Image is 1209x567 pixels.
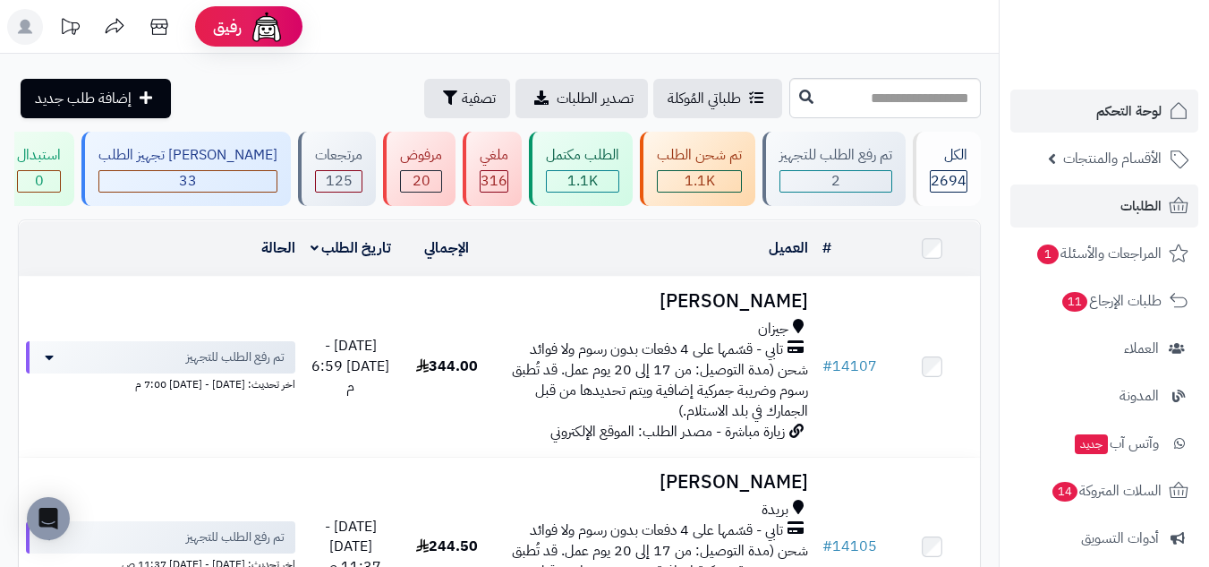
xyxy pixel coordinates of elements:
a: وآتس آبجديد [1010,422,1198,465]
span: 20 [413,170,430,192]
a: تحديثات المنصة [47,9,92,49]
span: 1.1K [685,170,715,192]
span: إضافة طلب جديد [35,88,132,109]
span: 344.00 [416,356,478,377]
span: 1 [1037,245,1059,264]
div: 1070 [547,171,618,192]
span: تابي - قسّمها على 4 دفعات بدون رسوم ولا فوائد [530,520,783,541]
div: [PERSON_NAME] تجهيز الطلب [98,145,277,166]
a: السلات المتروكة14 [1010,469,1198,512]
div: 1128 [658,171,741,192]
span: طلباتي المُوكلة [668,88,741,109]
a: الطلبات [1010,185,1198,228]
div: 2 [780,171,891,192]
span: تم رفع الطلب للتجهيز [186,348,285,366]
span: 0 [35,170,44,192]
span: السلات المتروكة [1051,478,1162,503]
button: تصفية [424,79,510,118]
span: جيزان [758,319,788,339]
span: تصدير الطلبات [557,88,634,109]
span: 1.1K [567,170,598,192]
a: العملاء [1010,327,1198,370]
span: العملاء [1124,336,1159,361]
div: اخر تحديث: [DATE] - [DATE] 7:00 م [26,374,295,392]
span: الأقسام والمنتجات [1063,146,1162,171]
a: الطلب مكتمل 1.1K [525,132,636,206]
span: 244.50 [416,536,478,557]
span: وآتس آب [1073,431,1159,456]
a: الكل2694 [909,132,984,206]
div: الطلب مكتمل [546,145,619,166]
a: الحالة [261,237,295,259]
span: شحن (مدة التوصيل: من 17 إلى 20 يوم عمل. قد تُطبق رسوم وضريبة جمركية إضافية ويتم تحديدها من قبل ال... [512,359,808,422]
a: إضافة طلب جديد [21,79,171,118]
a: لوحة التحكم [1010,90,1198,133]
span: المدونة [1120,383,1159,408]
a: تم رفع الطلب للتجهيز 2 [759,132,909,206]
a: طلبات الإرجاع11 [1010,279,1198,322]
div: 20 [401,171,441,192]
span: أدوات التسويق [1081,526,1159,551]
div: مرفوض [400,145,442,166]
div: تم شحن الطلب [657,145,742,166]
span: 2694 [931,170,966,192]
div: ملغي [480,145,508,166]
span: الطلبات [1120,193,1162,219]
div: 0 [18,171,60,192]
span: 316 [481,170,507,192]
span: بريدة [762,500,788,520]
span: 14 [1052,482,1077,502]
span: المراجعات والأسئلة [1035,241,1162,266]
span: تم رفع الطلب للتجهيز [186,528,285,546]
a: ملغي 316 [459,132,525,206]
span: 11 [1062,292,1087,312]
div: Open Intercom Messenger [27,497,70,540]
a: أدوات التسويق [1010,517,1198,560]
h3: [PERSON_NAME] [502,291,808,312]
span: # [822,356,832,377]
a: مرفوض 20 [379,132,459,206]
img: ai-face.png [249,9,285,45]
a: تاريخ الطلب [311,237,392,259]
span: لوحة التحكم [1096,99,1162,124]
span: طلبات الإرجاع [1060,288,1162,314]
div: 33 [99,171,277,192]
a: # [822,237,831,259]
a: المدونة [1010,374,1198,417]
a: #14105 [822,536,877,557]
span: رفيق [213,16,242,38]
div: مرتجعات [315,145,362,166]
a: [PERSON_NAME] تجهيز الطلب 33 [78,132,294,206]
div: 125 [316,171,362,192]
h3: [PERSON_NAME] [502,472,808,493]
a: #14107 [822,356,877,377]
span: 33 [179,170,197,192]
span: 2 [831,170,840,192]
div: استبدال [17,145,61,166]
span: تابي - قسّمها على 4 دفعات بدون رسوم ولا فوائد [530,339,783,360]
span: 125 [326,170,353,192]
span: جديد [1075,434,1108,454]
span: # [822,536,832,557]
a: العميل [769,237,808,259]
span: [DATE] - [DATE] 6:59 م [311,335,389,398]
img: logo-2.png [1087,50,1192,88]
span: زيارة مباشرة - مصدر الطلب: الموقع الإلكتروني [550,421,785,442]
div: تم رفع الطلب للتجهيز [779,145,892,166]
a: الإجمالي [424,237,469,259]
a: المراجعات والأسئلة1 [1010,232,1198,275]
a: تصدير الطلبات [515,79,648,118]
span: تصفية [462,88,496,109]
a: طلباتي المُوكلة [653,79,782,118]
div: 316 [481,171,507,192]
a: مرتجعات 125 [294,132,379,206]
a: تم شحن الطلب 1.1K [636,132,759,206]
div: الكل [930,145,967,166]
